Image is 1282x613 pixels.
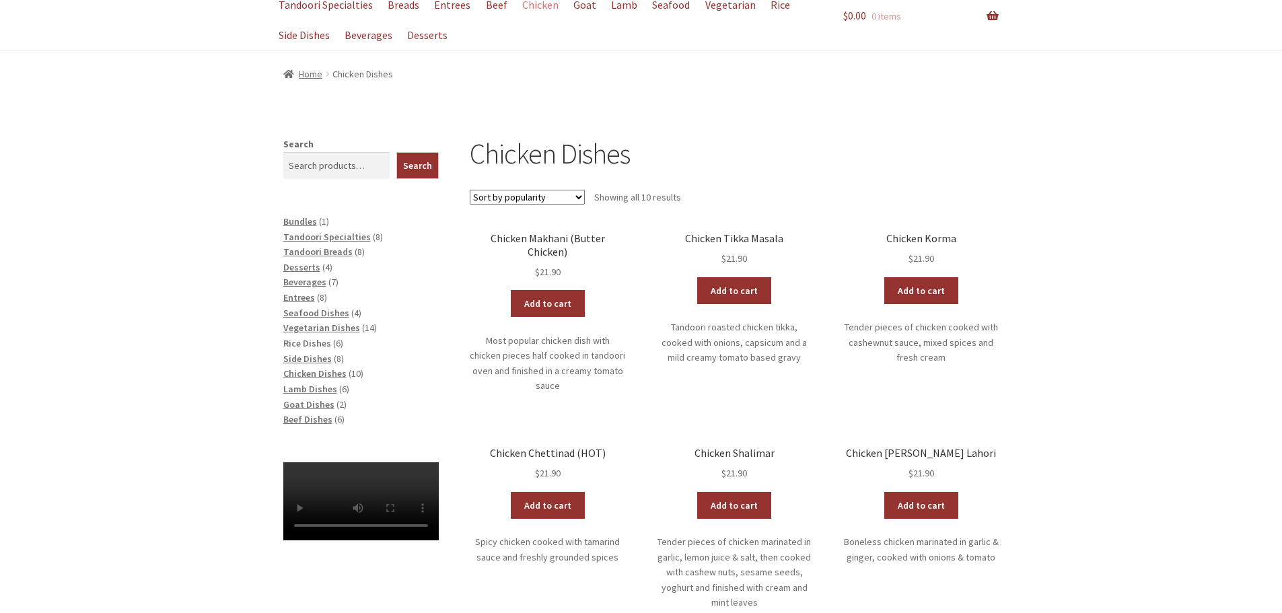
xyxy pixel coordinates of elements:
[283,68,323,80] a: Home
[283,231,371,243] a: Tandoori Specialties
[396,152,439,179] button: Search
[273,20,336,50] a: Side Dishes
[470,190,585,205] select: Shop order
[535,266,540,278] span: $
[511,290,585,317] a: Add to cart: “Chicken Makhani (Butter Chicken)”
[283,152,390,179] input: Search products…
[283,383,337,395] a: Lamb Dishes
[721,467,747,479] bdi: 21.90
[283,138,314,150] label: Search
[322,215,326,227] span: 1
[697,492,771,519] a: Add to cart: “Chicken Shalimar”
[351,367,361,380] span: 10
[283,322,360,334] a: Vegetarian Dishes
[843,447,999,460] h2: Chicken [PERSON_NAME] Lahori
[401,20,454,50] a: Desserts
[657,232,812,245] h2: Chicken Tikka Masala
[342,383,347,395] span: 6
[909,252,934,264] bdi: 21.90
[337,413,342,425] span: 6
[843,320,999,365] p: Tender pieces of chicken cooked with cashewnut sauce, mixed spices and fresh cream
[843,534,999,565] p: Boneless chicken marinated in garlic & ginger, cooked with onions & tomato
[376,231,380,243] span: 8
[283,67,999,82] nav: breadcrumbs
[283,398,334,410] a: Goat Dishes
[283,337,331,349] a: Rice Dishes
[697,277,771,304] a: Add to cart: “Chicken Tikka Masala”
[657,320,812,365] p: Tandoori roasted chicken tikka, cooked with onions, capsicum and a mild creamy tomato based gravy
[657,447,812,481] a: Chicken Shalimar $21.90
[283,261,320,273] a: Desserts
[511,492,585,519] a: Add to cart: “Chicken Chettinad (HOT)”
[909,252,913,264] span: $
[470,534,625,565] p: Spicy chicken cooked with tamarind sauce and freshly grounded spices
[843,447,999,481] a: Chicken [PERSON_NAME] Lahori $21.90
[871,10,901,22] span: 0 items
[843,9,866,22] span: 0.00
[331,276,336,288] span: 7
[470,333,625,394] p: Most popular chicken dish with chicken pieces half cooked in tandoori oven and finished in a crea...
[470,137,999,171] h1: Chicken Dishes
[843,232,999,266] a: Chicken Korma $21.90
[320,291,324,303] span: 8
[657,447,812,460] h2: Chicken Shalimar
[909,467,934,479] bdi: 21.90
[283,215,317,227] a: Bundles
[365,322,374,334] span: 14
[470,232,625,279] a: Chicken Makhani (Butter Chicken) $21.90
[909,467,913,479] span: $
[594,186,681,208] p: Showing all 10 results
[322,67,332,82] span: /
[283,291,315,303] a: Entrees
[721,252,747,264] bdi: 21.90
[470,447,625,460] h2: Chicken Chettinad (HOT)
[339,398,344,410] span: 2
[283,353,332,365] a: Side Dishes
[884,277,958,304] a: Add to cart: “Chicken Korma”
[336,337,341,349] span: 6
[283,307,349,319] a: Seafood Dishes
[721,252,726,264] span: $
[470,232,625,258] h2: Chicken Makhani (Butter Chicken)
[283,246,353,258] a: Tandoori Breads
[535,467,561,479] bdi: 21.90
[283,367,347,380] a: Chicken Dishes
[470,447,625,481] a: Chicken Chettinad (HOT) $21.90
[657,534,812,610] p: Tender pieces of chicken marinated in garlic, lemon juice & salt, then cooked with cashew nuts, s...
[357,246,362,258] span: 8
[843,232,999,245] h2: Chicken Korma
[721,467,726,479] span: $
[535,467,540,479] span: $
[657,232,812,266] a: Chicken Tikka Masala $21.90
[535,266,561,278] bdi: 21.90
[336,353,341,365] span: 8
[354,307,359,319] span: 4
[884,492,958,519] a: Add to cart: “Chicken Curry Lahori”
[283,276,326,288] a: Beverages
[339,20,399,50] a: Beverages
[283,413,332,425] a: Beef Dishes
[325,261,330,273] span: 4
[843,9,848,22] span: $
